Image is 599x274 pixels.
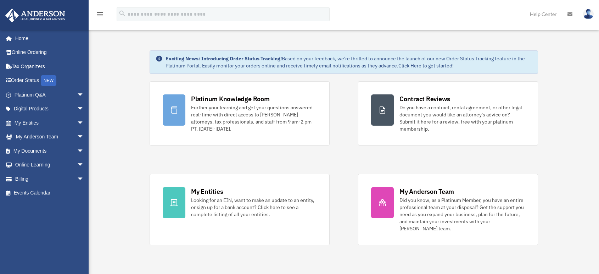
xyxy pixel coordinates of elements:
[166,55,282,62] strong: Exciting News: Introducing Order Status Tracking!
[3,9,67,22] img: Anderson Advisors Platinum Portal
[5,172,95,186] a: Billingarrow_drop_down
[77,172,91,186] span: arrow_drop_down
[191,104,317,132] div: Further your learning and get your questions answered real-time with direct access to [PERSON_NAM...
[399,94,450,103] div: Contract Reviews
[5,116,95,130] a: My Entitiesarrow_drop_down
[96,10,104,18] i: menu
[5,73,95,88] a: Order StatusNEW
[583,9,594,19] img: User Pic
[77,144,91,158] span: arrow_drop_down
[77,102,91,116] span: arrow_drop_down
[150,174,330,245] a: My Entities Looking for an EIN, want to make an update to an entity, or sign up for a bank accoun...
[5,158,95,172] a: Online Learningarrow_drop_down
[77,130,91,144] span: arrow_drop_down
[399,187,454,196] div: My Anderson Team
[166,55,532,69] div: Based on your feedback, we're thrilled to announce the launch of our new Order Status Tracking fe...
[5,45,95,60] a: Online Ordering
[150,81,330,146] a: Platinum Knowledge Room Further your learning and get your questions answered real-time with dire...
[5,102,95,116] a: Digital Productsarrow_drop_down
[398,62,454,69] a: Click Here to get started!
[5,186,95,200] a: Events Calendar
[77,116,91,130] span: arrow_drop_down
[77,88,91,102] span: arrow_drop_down
[5,59,95,73] a: Tax Organizers
[5,144,95,158] a: My Documentsarrow_drop_down
[5,88,95,102] a: Platinum Q&Aarrow_drop_down
[77,158,91,172] span: arrow_drop_down
[191,197,317,218] div: Looking for an EIN, want to make an update to an entity, or sign up for a bank account? Click her...
[118,10,126,17] i: search
[191,94,270,103] div: Platinum Knowledge Room
[96,12,104,18] a: menu
[399,104,525,132] div: Do you have a contract, rental agreement, or other legal document you would like an attorney's ad...
[358,174,538,245] a: My Anderson Team Did you know, as a Platinum Member, you have an entire professional team at your...
[5,31,91,45] a: Home
[5,130,95,144] a: My Anderson Teamarrow_drop_down
[41,75,56,86] div: NEW
[191,187,223,196] div: My Entities
[358,81,538,146] a: Contract Reviews Do you have a contract, rental agreement, or other legal document you would like...
[399,197,525,232] div: Did you know, as a Platinum Member, you have an entire professional team at your disposal? Get th...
